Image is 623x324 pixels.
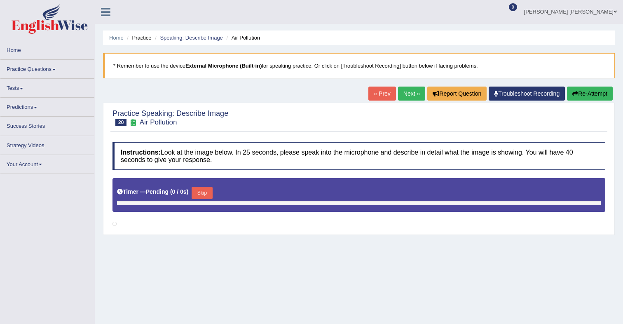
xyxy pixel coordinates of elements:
b: Instructions: [121,149,161,156]
b: ) [187,188,189,195]
h4: Look at the image below. In 25 seconds, please speak into the microphone and describe in detail w... [112,142,605,170]
small: Air Pollution [140,118,177,126]
a: Home [0,41,94,57]
span: 0 [509,3,517,11]
b: External Microphone (Built-in) [185,63,262,69]
a: Home [109,35,124,41]
b: 0 / 0s [172,188,187,195]
h5: Timer — [117,189,188,195]
a: Troubleshoot Recording [489,87,565,101]
a: Practice Questions [0,60,94,76]
a: Strategy Videos [0,136,94,152]
button: Re-Attempt [567,87,613,101]
small: Exam occurring question [129,119,137,127]
b: Pending [146,188,169,195]
a: Success Stories [0,117,94,133]
button: Skip [192,187,212,199]
li: Practice [125,34,151,42]
li: Air Pollution [224,34,260,42]
a: Speaking: Describe Image [160,35,222,41]
h2: Practice Speaking: Describe Image [112,110,228,126]
a: Next » [398,87,425,101]
button: Report Question [427,87,487,101]
a: « Prev [368,87,396,101]
blockquote: * Remember to use the device for speaking practice. Or click on [Troubleshoot Recording] button b... [103,53,615,78]
span: 20 [115,119,126,126]
a: Your Account [0,155,94,171]
b: ( [170,188,172,195]
a: Predictions [0,98,94,114]
a: Tests [0,79,94,95]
